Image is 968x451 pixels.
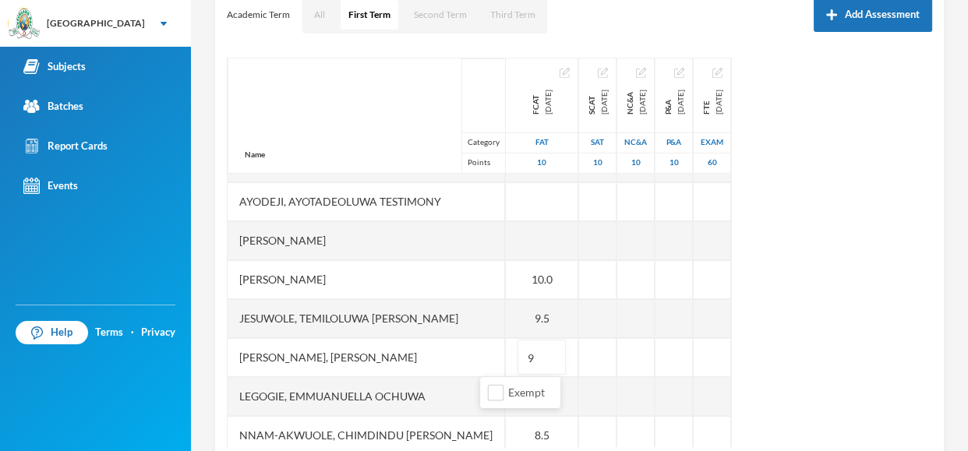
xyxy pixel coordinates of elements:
div: Note Check And Assignment [624,90,648,115]
div: Name [228,136,281,173]
div: Points [461,153,505,173]
div: · [131,325,134,340]
img: edit [674,68,684,78]
div: 10 [579,153,616,173]
img: edit [560,68,570,78]
span: P&A [662,90,674,115]
button: Edit Assessment [712,66,722,79]
div: Events [23,178,78,194]
img: logo [9,9,40,40]
span: Exempt [502,386,551,399]
div: Subjects [23,58,86,75]
img: edit [636,68,646,78]
div: [PERSON_NAME] [228,221,505,260]
a: Terms [95,325,123,340]
div: Jesuwole, Temiloluwa [PERSON_NAME] [228,299,505,338]
div: [PERSON_NAME], [PERSON_NAME] [228,338,505,377]
div: Report Cards [23,138,108,154]
div: 10 [655,153,692,173]
p: Academic Term [227,9,290,21]
div: Notecheck And Attendance [617,132,654,153]
div: First Continuous Assessment Test [529,90,554,115]
button: Edit Assessment [560,66,570,79]
div: Ayodeji, Ayotadeoluwa Testimony [228,182,505,221]
div: [GEOGRAPHIC_DATA] [47,16,145,30]
div: First Assessment Test [506,132,578,153]
a: Help [16,321,88,344]
button: Edit Assessment [674,66,684,79]
span: FTE [700,90,712,115]
div: Legogie, Emmuanuella Ochuwa [228,377,505,416]
div: 10 [506,153,578,173]
div: Second Continuous Assessment Test [585,90,610,115]
div: First Term Examination [700,90,725,115]
a: Privacy [141,325,175,340]
button: Edit Assessment [598,66,608,79]
div: Project And Assignment [662,90,687,115]
div: 9.5 [506,299,578,338]
div: Batches [23,98,83,115]
div: Category [461,132,505,153]
span: SCAT [585,90,598,115]
div: Project And Assignment [655,132,692,153]
button: Edit Assessment [636,66,646,79]
div: Examination [694,132,730,153]
img: edit [712,68,722,78]
span: FCAT [529,90,542,115]
div: 10.0 [506,260,578,299]
span: NC&A [624,90,636,115]
img: edit [598,68,608,78]
div: [PERSON_NAME] [228,260,505,299]
div: 60 [694,153,730,173]
div: Second Assessment Test [579,132,616,153]
div: 10 [617,153,654,173]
